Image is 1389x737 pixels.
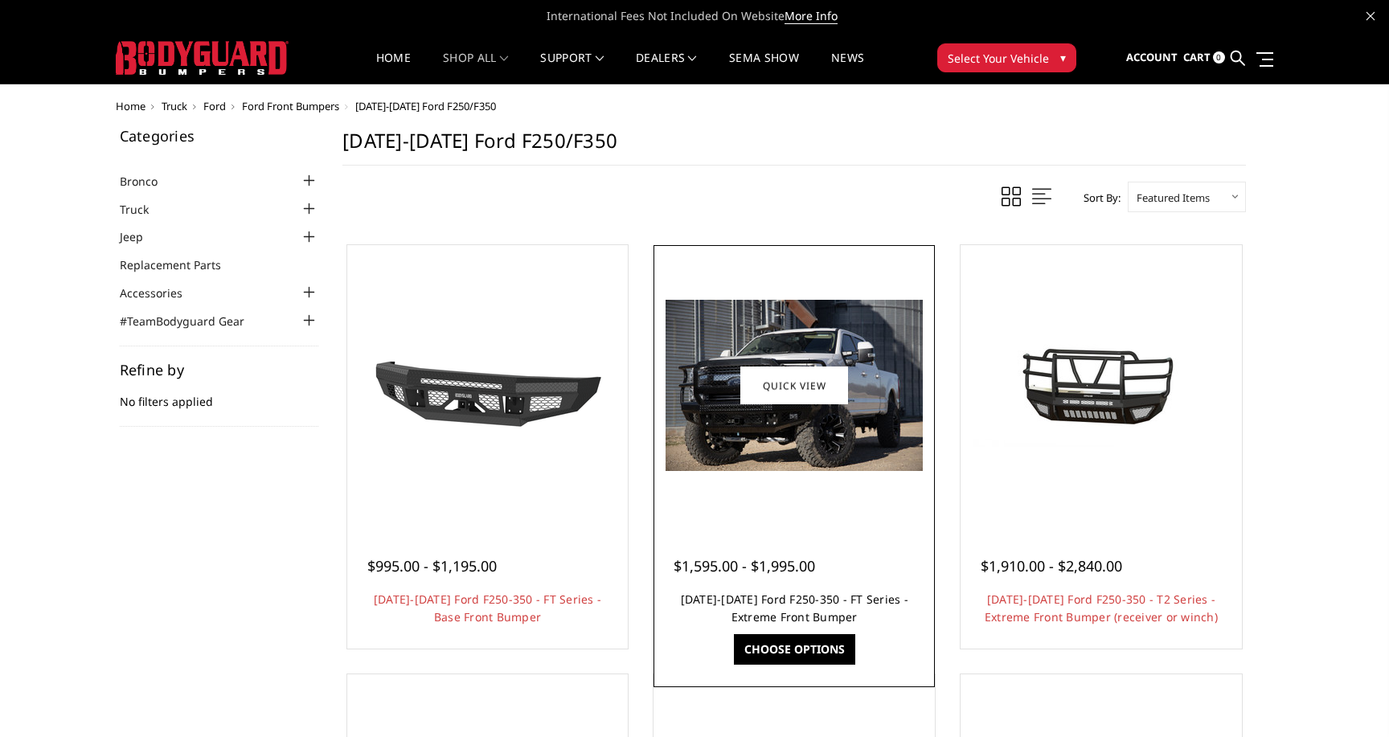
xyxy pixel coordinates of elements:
[120,173,178,190] a: Bronco
[540,52,604,84] a: Support
[1183,50,1211,64] span: Cart
[1126,36,1178,80] a: Account
[681,592,908,624] a: [DATE]-[DATE] Ford F250-350 - FT Series - Extreme Front Bumper
[120,201,169,218] a: Truck
[1183,36,1225,80] a: Cart 0
[937,43,1076,72] button: Select Your Vehicle
[831,52,864,84] a: News
[948,50,1049,67] span: Select Your Vehicle
[120,285,203,301] a: Accessories
[376,52,411,84] a: Home
[120,129,319,143] h5: Categories
[374,592,601,624] a: [DATE]-[DATE] Ford F250-350 - FT Series - Base Front Bumper
[740,366,848,404] a: Quick view
[666,300,923,471] img: 2017-2022 Ford F250-350 - FT Series - Extreme Front Bumper
[242,99,339,113] a: Ford Front Bumpers
[355,99,496,113] span: [DATE]-[DATE] Ford F250/F350
[729,52,799,84] a: SEMA Show
[162,99,187,113] a: Truck
[636,52,697,84] a: Dealers
[367,556,497,575] span: $995.00 - $1,195.00
[1213,51,1225,63] span: 0
[734,634,855,665] a: Choose Options
[658,249,931,522] a: 2017-2022 Ford F250-350 - FT Series - Extreme Front Bumper 2017-2022 Ford F250-350 - FT Series - ...
[359,313,616,458] img: 2017-2022 Ford F250-350 - FT Series - Base Front Bumper
[120,228,163,245] a: Jeep
[342,129,1246,166] h1: [DATE]-[DATE] Ford F250/F350
[120,362,319,427] div: No filters applied
[116,41,289,75] img: BODYGUARD BUMPERS
[985,592,1218,624] a: [DATE]-[DATE] Ford F250-350 - T2 Series - Extreme Front Bumper (receiver or winch)
[443,52,508,84] a: shop all
[1060,49,1066,66] span: ▾
[120,313,264,330] a: #TeamBodyguard Gear
[120,362,319,377] h5: Refine by
[785,8,838,24] a: More Info
[965,249,1238,522] a: 2017-2022 Ford F250-350 - T2 Series - Extreme Front Bumper (receiver or winch) 2017-2022 Ford F25...
[116,99,145,113] a: Home
[1126,50,1178,64] span: Account
[1075,186,1121,210] label: Sort By:
[981,556,1122,575] span: $1,910.00 - $2,840.00
[203,99,226,113] a: Ford
[674,556,815,575] span: $1,595.00 - $1,995.00
[351,249,625,522] a: 2017-2022 Ford F250-350 - FT Series - Base Front Bumper
[120,256,241,273] a: Replacement Parts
